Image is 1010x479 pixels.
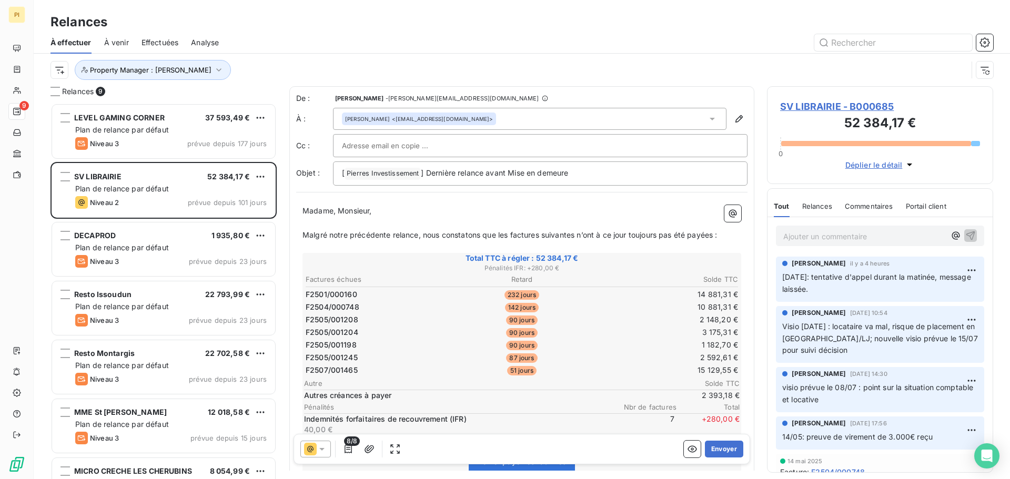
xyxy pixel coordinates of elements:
td: 2 148,20 € [595,314,739,325]
span: Niveau 3 [90,257,119,266]
span: F2505/001208 [306,314,358,325]
span: [DATE]: tentative d'appel durant la matinée, message laissée. [782,272,973,293]
span: Resto Issoudun [74,290,132,299]
span: Tout [774,202,790,210]
span: Commentaires [845,202,893,210]
span: F2504/000748 [811,466,865,477]
span: 14 mai 2025 [787,458,823,464]
span: 142 jours [505,303,539,312]
span: Relances [62,86,94,97]
span: Niveau 3 [90,316,119,324]
span: ] Dernière relance avant Mise en demeure [421,168,568,177]
span: [ [342,168,345,177]
span: 1 935,80 € [211,231,250,240]
label: Cc : [296,140,333,151]
span: Plan de relance par défaut [75,420,169,429]
span: F2501/000160 [306,289,357,300]
input: Adresse email en copie ... [342,138,455,154]
button: Déplier le détail [842,159,918,171]
span: F2505/001245 [306,352,358,363]
span: 12 018,58 € [208,407,250,416]
td: 10 881,31 € [595,301,739,313]
span: [PERSON_NAME] [335,95,383,101]
span: De : [296,93,333,104]
span: 51 jours [507,366,537,375]
span: Objet : [296,168,320,177]
span: 9 [96,87,105,96]
span: 90 jours [506,341,538,350]
span: Pénalités [304,403,613,411]
h3: 52 384,17 € [780,114,980,135]
span: 22 702,58 € [205,349,250,358]
span: prévue depuis 23 jours [189,375,267,383]
img: Logo LeanPay [8,456,25,473]
label: À : [296,114,333,124]
span: Plan de relance par défaut [75,184,169,193]
span: Autre [304,379,676,388]
span: Niveau 2 [90,198,119,207]
span: [PERSON_NAME] [792,419,846,428]
a: 9 [8,103,25,120]
td: 1 182,70 € [595,339,739,351]
span: 52 384,17 € [207,172,250,181]
span: 90 jours [506,315,538,325]
span: Autres créances à payer [304,390,674,401]
th: Solde TTC [595,274,739,285]
span: [PERSON_NAME] [792,259,846,268]
span: 8/8 [344,436,360,446]
span: Pierres Investissement [345,168,420,180]
span: Malgré notre précédente relance, nous constatons que les factures suivantes n’ont à ce jour toujo... [302,230,718,239]
span: Nbr de factures [613,403,676,411]
span: Niveau 3 [90,375,119,383]
span: Resto Montargis [74,349,135,358]
td: 14 881,31 € [595,289,739,300]
h3: Relances [50,13,107,32]
span: DECAPROD [74,231,116,240]
span: Effectuées [142,37,179,48]
span: 2 393,18 € [676,390,740,401]
span: 37 593,49 € [205,113,250,122]
input: Rechercher [814,34,972,51]
span: prévue depuis 177 jours [187,139,267,148]
span: 90 jours [506,328,538,338]
span: À venir [104,37,129,48]
span: F2505/001204 [306,327,358,338]
span: Total TTC à régler : 52 384,17 € [304,253,740,263]
span: 9 [19,101,29,110]
span: Portail client [906,202,946,210]
button: Property Manager : [PERSON_NAME] [75,60,231,80]
span: 22 793,99 € [205,290,250,299]
div: grid [50,103,277,479]
span: Plan de relance par défaut [75,125,169,134]
span: 87 jours [506,353,537,363]
span: [PERSON_NAME] [792,308,846,318]
span: Visio [DATE] : locataire va mal, risque de placement en [GEOGRAPHIC_DATA]/LJ; nouvelle visio prév... [782,322,980,355]
span: F2504/000748 [306,302,359,312]
span: Relances [802,202,832,210]
span: 14/05: preuve de virement de 3.000€ reçu [782,432,933,441]
span: Total [676,403,740,411]
button: Envoyer [705,441,743,457]
span: 7 [611,414,674,435]
span: Plan de relance par défaut [75,302,169,311]
span: Solde TTC [676,379,740,388]
th: Factures échues [305,274,449,285]
span: [DATE] 17:56 [850,420,887,426]
span: Analyse [191,37,219,48]
p: Indemnités forfaitaires de recouvrement (IFR) [304,414,609,424]
td: 15 129,55 € [595,364,739,376]
span: - [PERSON_NAME][EMAIL_ADDRESS][DOMAIN_NAME] [386,95,539,101]
span: LEVEL GAMING CORNER [74,113,165,122]
span: [DATE] 14:30 [850,371,887,377]
span: [PERSON_NAME] [345,115,390,123]
span: prévue depuis 15 jours [190,434,267,442]
span: Pénalités IFR : + 280,00 € [304,263,740,273]
span: Property Manager : [PERSON_NAME] [90,66,211,74]
div: Open Intercom Messenger [974,443,999,468]
span: [DATE] 10:54 [850,310,887,316]
td: 2 592,61 € [595,352,739,363]
span: prévue depuis 23 jours [189,257,267,266]
span: prévue depuis 101 jours [188,198,267,207]
span: 8 054,99 € [210,466,250,475]
th: Retard [450,274,593,285]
